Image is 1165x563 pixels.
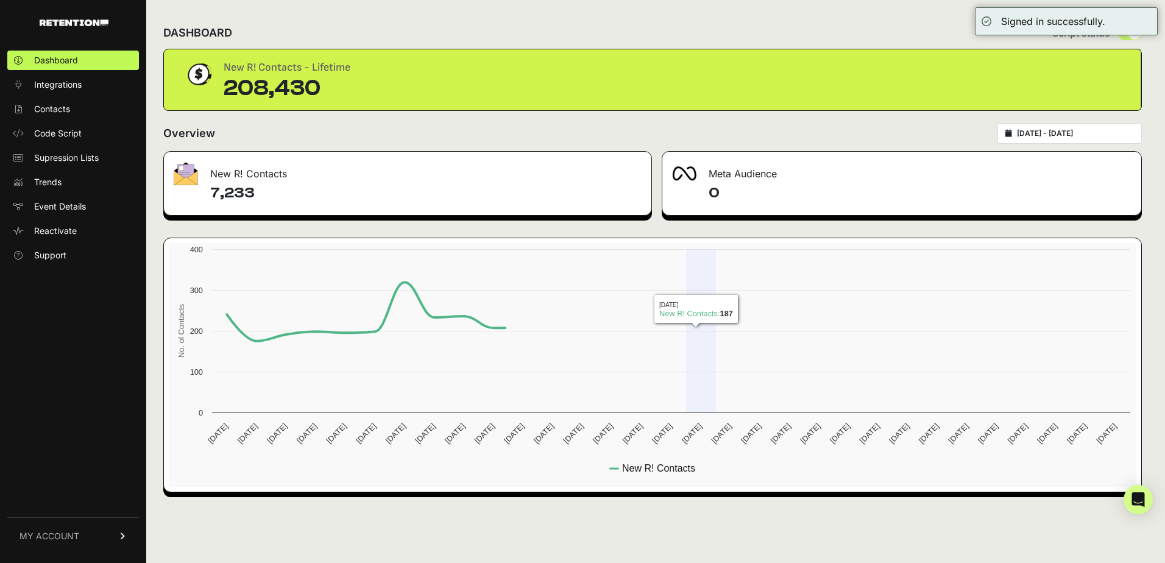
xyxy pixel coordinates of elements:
[163,24,232,41] h2: DASHBOARD
[650,422,674,445] text: [DATE]
[177,304,186,358] text: No. of Contacts
[265,422,289,445] text: [DATE]
[236,422,260,445] text: [DATE]
[562,422,586,445] text: [DATE]
[7,197,139,216] a: Event Details
[190,286,203,295] text: 300
[591,422,615,445] text: [DATE]
[34,176,62,188] span: Trends
[7,221,139,241] a: Reactivate
[858,422,882,445] text: [DATE]
[662,152,1141,188] div: Meta Audience
[163,125,215,142] h2: Overview
[190,327,203,336] text: 200
[7,517,139,554] a: MY ACCOUNT
[1124,485,1153,514] div: Open Intercom Messenger
[40,19,108,26] img: Retention.com
[917,422,941,445] text: [DATE]
[621,422,645,445] text: [DATE]
[190,245,203,254] text: 400
[1001,14,1105,29] div: Signed in successfully.
[19,530,79,542] span: MY ACCOUNT
[946,422,970,445] text: [DATE]
[34,249,66,261] span: Support
[199,408,203,417] text: 0
[828,422,852,445] text: [DATE]
[502,422,526,445] text: [DATE]
[325,422,349,445] text: [DATE]
[190,367,203,377] text: 100
[354,422,378,445] text: [DATE]
[443,422,467,445] text: [DATE]
[473,422,497,445] text: [DATE]
[672,166,696,181] img: fa-meta-2f981b61bb99beabf952f7030308934f19ce035c18b003e963880cc3fabeebb7.png
[7,75,139,94] a: Integrations
[7,51,139,70] a: Dashboard
[295,422,319,445] text: [DATE]
[7,124,139,143] a: Code Script
[7,172,139,192] a: Trends
[710,422,734,445] text: [DATE]
[1095,422,1119,445] text: [DATE]
[413,422,437,445] text: [DATE]
[34,152,99,164] span: Supression Lists
[34,103,70,115] span: Contacts
[34,127,82,140] span: Code Script
[7,246,139,265] a: Support
[798,422,822,445] text: [DATE]
[622,463,695,473] text: New R! Contacts
[384,422,408,445] text: [DATE]
[183,59,214,90] img: dollar-coin-05c43ed7efb7bc0c12610022525b4bbbb207c7efeef5aecc26f025e68dcafac9.png
[34,225,77,237] span: Reactivate
[1006,422,1030,445] text: [DATE]
[210,183,642,203] h4: 7,233
[7,148,139,168] a: Supression Lists
[34,200,86,213] span: Event Details
[532,422,556,445] text: [DATE]
[1035,422,1059,445] text: [DATE]
[174,162,198,185] img: fa-envelope-19ae18322b30453b285274b1b8af3d052b27d846a4fbe8435d1a52b978f639a2.png
[680,422,704,445] text: [DATE]
[739,422,763,445] text: [DATE]
[34,79,82,91] span: Integrations
[206,422,230,445] text: [DATE]
[164,152,651,188] div: New R! Contacts
[1065,422,1089,445] text: [DATE]
[887,422,911,445] text: [DATE]
[7,99,139,119] a: Contacts
[976,422,1000,445] text: [DATE]
[224,76,350,101] div: 208,430
[224,59,350,76] div: New R! Contacts - Lifetime
[34,54,78,66] span: Dashboard
[769,422,793,445] text: [DATE]
[709,183,1131,203] h4: 0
